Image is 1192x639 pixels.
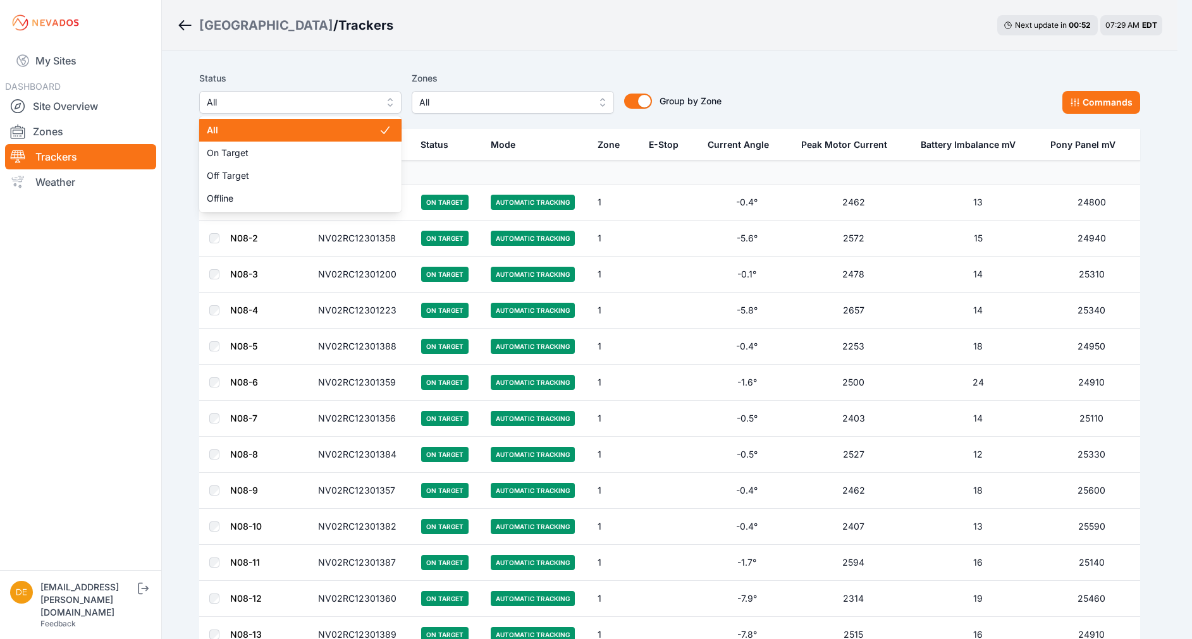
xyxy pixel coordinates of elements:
div: All [199,116,402,212]
span: Off Target [207,169,379,182]
span: All [207,124,379,137]
span: On Target [207,147,379,159]
button: All [199,91,402,114]
span: All [207,95,376,110]
span: Offline [207,192,379,205]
